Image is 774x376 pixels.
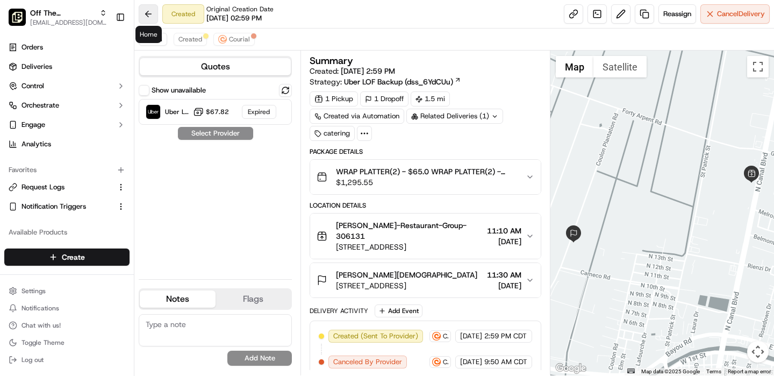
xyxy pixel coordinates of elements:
span: 11:30 AM [487,269,521,280]
button: Control [4,77,130,95]
span: Chat with us! [21,321,61,330]
button: Show street map [556,56,593,77]
span: Cancel Delivery [717,9,765,19]
span: Orders [21,42,43,52]
a: Notification Triggers [9,202,112,211]
span: Deliveries [21,62,52,72]
span: [DATE] [487,236,521,247]
span: API Documentation [102,240,173,251]
span: • [89,196,93,204]
span: Reassign [663,9,691,19]
span: 11:10 AM [487,225,521,236]
img: Uber LOF [146,105,160,119]
button: Engage [4,116,130,133]
button: [PERSON_NAME]-Restaurant-Group-306131[STREET_ADDRESS]11:10 AM[DATE] [310,214,540,259]
span: $67.82 [206,108,229,116]
span: [EMAIL_ADDRESS][DOMAIN_NAME] [30,18,107,27]
a: Orders [4,39,130,56]
div: 1 Pickup [310,91,358,107]
div: Related Deliveries (1) [406,109,503,124]
img: 9188753566659_6852d8bf1fb38e338040_72.png [23,103,42,122]
span: [DATE] 02:59 PM [206,13,262,23]
button: Log out [4,352,130,367]
span: Toggle Theme [21,338,64,347]
button: Start new chat [183,106,196,119]
span: Settings [21,287,46,295]
button: Quotes [140,58,291,75]
span: Notifications [21,304,59,313]
span: Orchestrate [21,101,59,110]
div: Created via Automation [310,109,404,124]
span: [PERSON_NAME] [33,196,87,204]
span: $1,295.55 [336,177,517,188]
div: We're available if you need us! [48,113,148,122]
img: couriallogo.png [218,35,227,44]
button: Created [174,33,207,46]
img: couriallogo.png [432,332,441,340]
button: Notifications [4,301,130,316]
span: Created (Sent To Provider) [333,331,418,341]
button: Request Logs [4,179,130,196]
span: Uber LOF Backup (dss_6YdCUu) [344,76,453,87]
span: Log out [21,356,44,364]
span: Created: [310,66,395,76]
img: Off The Hook - Thibodaux [9,9,26,26]
span: [PERSON_NAME][DEMOGRAPHIC_DATA] [336,269,477,280]
span: Analytics [21,139,51,149]
button: Reassign [658,4,696,24]
span: [STREET_ADDRESS] [336,242,482,252]
span: Create [62,252,85,263]
span: Canceled By Provider [333,357,402,367]
div: Start new chat [48,103,176,113]
button: CancelDelivery [700,4,770,24]
a: Analytics [4,136,130,153]
p: Welcome 👋 [11,43,196,60]
button: Courial [213,33,255,46]
span: Knowledge Base [21,240,82,251]
span: WRAP PLATTER(2) - $65.0 WRAP PLATTER(2) - $65.0 FRIED GREEN BEANS (Serves 18-20)(2) - $65.0 FRIED... [336,166,517,177]
button: Chat with us! [4,318,130,333]
button: Show satellite imagery [593,56,647,77]
button: $67.82 [193,107,229,117]
button: Off The Hook - ThibodauxOff The [PERSON_NAME][EMAIL_ADDRESS][DOMAIN_NAME] [4,4,111,30]
span: Uber LOF [165,108,189,116]
img: Nash [11,11,32,32]
img: Brittany Newman [11,157,28,174]
img: Google [553,361,589,375]
label: Show unavailable [152,86,206,95]
div: 💻 [91,242,99,250]
div: Delivery Activity [310,307,368,315]
span: Map data ©2025 Google [641,368,700,374]
div: Expired [242,105,276,119]
span: Notification Triggers [21,202,86,211]
div: Package Details [310,147,541,156]
span: • [89,167,93,175]
span: Request Logs [21,182,64,192]
a: Deliveries [4,58,130,75]
span: [DATE] 2:59 PM [341,66,395,76]
button: Add Event [375,304,422,317]
button: Off The [PERSON_NAME] [30,8,95,18]
span: Courial [229,35,250,44]
span: Original Creation Date [206,5,274,13]
div: Favorites [4,161,130,179]
span: [DATE] [460,357,482,367]
span: [DATE] [460,331,482,341]
div: Available Products [4,224,130,241]
div: 1.5 mi [411,91,450,107]
div: 📗 [11,242,19,250]
button: See all [167,138,196,151]
span: [STREET_ADDRESS] [336,280,477,291]
a: Report a map error [728,368,771,374]
button: Flags [216,290,291,308]
span: [DATE] [95,196,117,204]
div: Strategy: [310,76,461,87]
h3: Summary [310,56,353,66]
button: Map camera controls [747,341,769,363]
img: couriallogo.png [432,358,441,366]
div: catering [310,126,355,141]
span: Engage [21,120,45,130]
a: Open this area in Google Maps (opens a new window) [553,361,589,375]
span: Control [21,81,44,91]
